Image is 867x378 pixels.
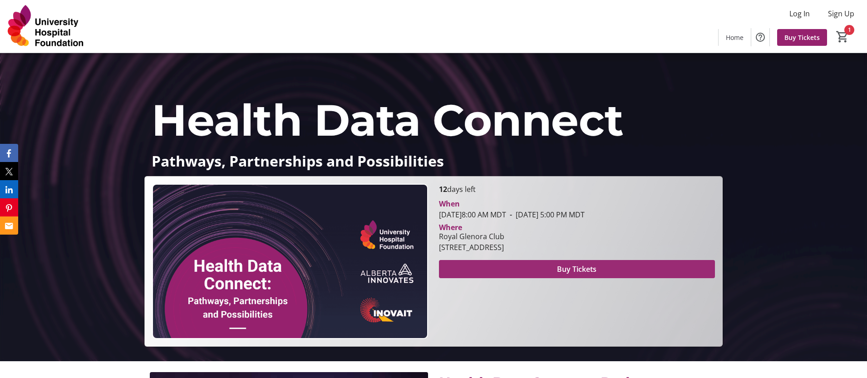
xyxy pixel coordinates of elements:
div: [STREET_ADDRESS] [439,242,504,253]
span: Sign Up [828,8,854,19]
span: 12 [439,184,447,194]
p: days left [439,184,715,195]
span: Health Data Connect [152,93,624,147]
img: University Hospital Foundation's Logo [5,4,86,49]
span: - [506,210,516,220]
button: Log In [782,6,817,21]
span: Home [726,33,744,42]
p: Pathways, Partnerships and Possibilities [152,153,715,169]
span: [DATE] 5:00 PM MDT [506,210,585,220]
a: Buy Tickets [777,29,827,46]
button: Sign Up [821,6,862,21]
img: Campaign CTA Media Photo [152,184,428,339]
span: Buy Tickets [784,33,820,42]
span: [DATE] 8:00 AM MDT [439,210,506,220]
div: When [439,198,460,209]
button: Cart [834,29,851,45]
a: Home [719,29,751,46]
span: Buy Tickets [557,264,596,275]
div: Royal Glenora Club [439,231,504,242]
div: Where [439,224,462,231]
button: Help [751,28,769,46]
span: Log In [789,8,810,19]
button: Buy Tickets [439,260,715,278]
